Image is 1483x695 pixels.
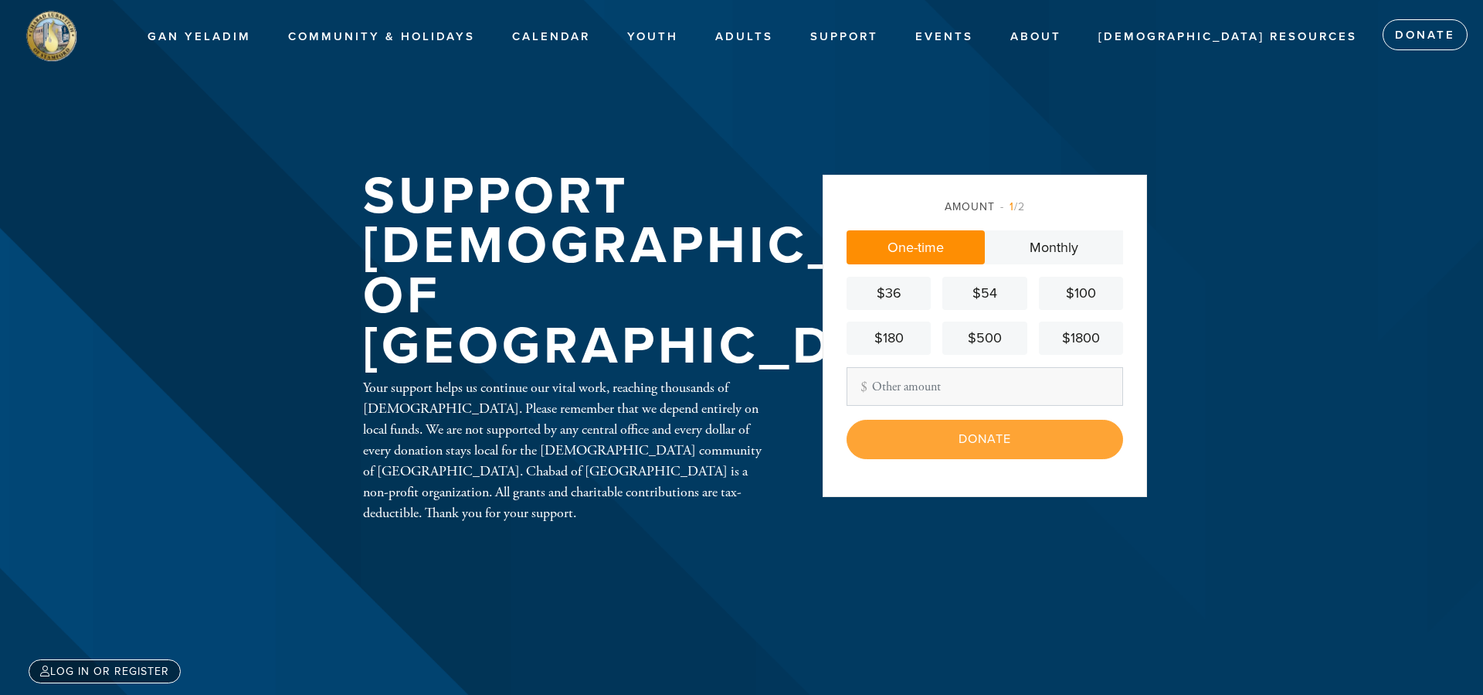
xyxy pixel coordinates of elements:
div: $500 [949,328,1020,349]
div: $1800 [1045,328,1117,349]
a: Gan Yeladim [136,22,263,52]
a: Youth [616,22,690,52]
a: One-time [847,230,985,264]
a: $100 [1039,277,1123,310]
a: Log in or register [29,659,181,683]
a: Support [799,22,890,52]
a: [DEMOGRAPHIC_DATA] Resources [1087,22,1369,52]
div: Amount [847,199,1123,215]
a: Adults [704,22,785,52]
a: $500 [942,322,1027,355]
span: /2 [1000,200,1025,213]
a: Donate [1383,19,1468,50]
a: About [999,22,1073,52]
a: Monthly [985,230,1123,264]
a: Community & Holidays [277,22,487,52]
div: $100 [1045,283,1117,304]
h1: Support [DEMOGRAPHIC_DATA] of [GEOGRAPHIC_DATA] [363,172,1009,371]
div: $54 [949,283,1020,304]
a: $180 [847,322,931,355]
input: Other amount [847,367,1123,406]
span: 1 [1010,200,1014,213]
a: $36 [847,277,931,310]
img: stamford%20logo.png [23,8,79,63]
div: $36 [853,283,925,304]
a: Calendar [501,22,602,52]
a: $54 [942,277,1027,310]
a: Events [904,22,985,52]
div: $180 [853,328,925,349]
div: Your support helps us continue our vital work, reaching thousands of [DEMOGRAPHIC_DATA]. Please r... [363,377,772,523]
a: $1800 [1039,322,1123,355]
